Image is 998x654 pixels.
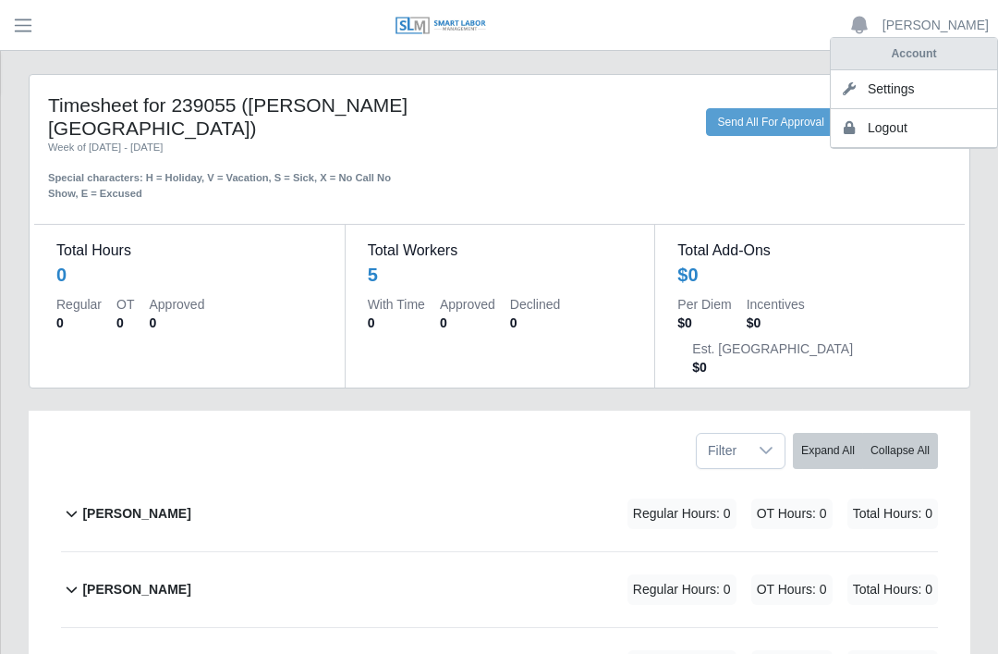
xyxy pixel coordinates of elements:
[847,499,938,529] span: Total Hours: 0
[149,314,204,332] dd: 0
[368,295,425,314] dt: With Time
[747,295,805,314] dt: Incentives
[395,16,487,36] img: SLM Logo
[82,504,190,524] b: [PERSON_NAME]
[368,262,378,288] div: 5
[116,295,134,314] dt: OT
[882,16,989,35] a: [PERSON_NAME]
[677,240,943,262] dt: Total Add-Ons
[61,476,938,551] button: [PERSON_NAME] Regular Hours: 0 OT Hours: 0 Total Hours: 0
[510,295,560,314] dt: Declined
[56,262,67,288] div: 0
[692,358,853,376] dd: $0
[747,314,805,332] dd: $0
[510,314,560,332] dd: 0
[751,574,833,605] span: OT Hours: 0
[831,70,997,109] a: Settings
[56,314,102,332] dd: 0
[627,574,736,605] span: Regular Hours: 0
[793,433,938,469] div: bulk actions
[891,47,936,60] strong: Account
[56,240,323,262] dt: Total Hours
[368,314,425,332] dd: 0
[48,155,408,202] div: Special characters: H = Holiday, V = Vacation, S = Sick, X = No Call No Show, E = Excused
[116,314,134,332] dd: 0
[677,314,731,332] dd: $0
[61,552,938,627] button: [PERSON_NAME] Regular Hours: 0 OT Hours: 0 Total Hours: 0
[440,295,495,314] dt: Approved
[627,499,736,529] span: Regular Hours: 0
[82,580,190,599] b: [PERSON_NAME]
[56,295,102,314] dt: Regular
[793,433,863,469] button: Expand All
[831,109,997,148] a: Logout
[692,339,853,358] dt: Est. [GEOGRAPHIC_DATA]
[847,574,938,605] span: Total Hours: 0
[751,499,833,529] span: OT Hours: 0
[677,262,698,288] div: $0
[697,434,748,468] span: Filter
[706,108,836,136] button: Send All For Approval
[48,93,408,140] h4: Timesheet for 239055 ([PERSON_NAME][GEOGRAPHIC_DATA])
[48,140,408,155] div: Week of [DATE] - [DATE]
[149,295,204,314] dt: Approved
[677,295,731,314] dt: Per Diem
[368,240,633,262] dt: Total Workers
[440,314,495,332] dd: 0
[862,433,938,469] button: Collapse All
